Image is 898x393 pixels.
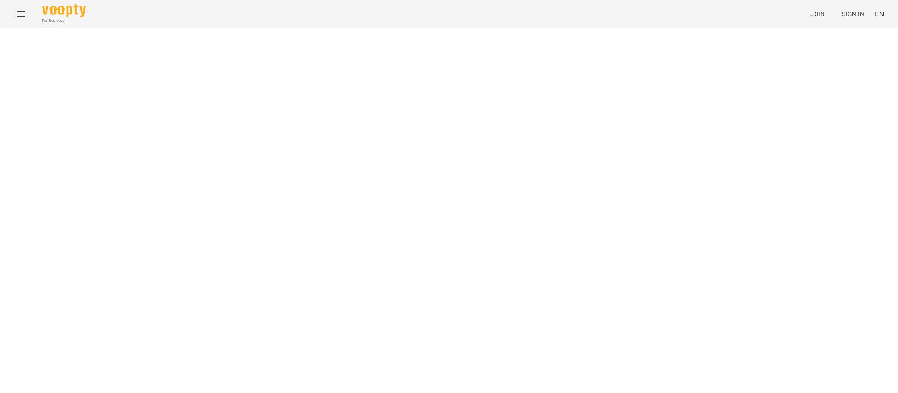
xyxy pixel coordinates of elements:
a: Sign In [838,6,868,22]
button: EN [871,6,887,22]
span: EN [875,9,884,18]
span: For Business [42,18,86,24]
span: Join [810,9,825,19]
img: Voopty Logo [42,4,86,17]
button: Menu [11,4,32,25]
span: Sign In [842,9,864,19]
a: Join [807,6,835,22]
